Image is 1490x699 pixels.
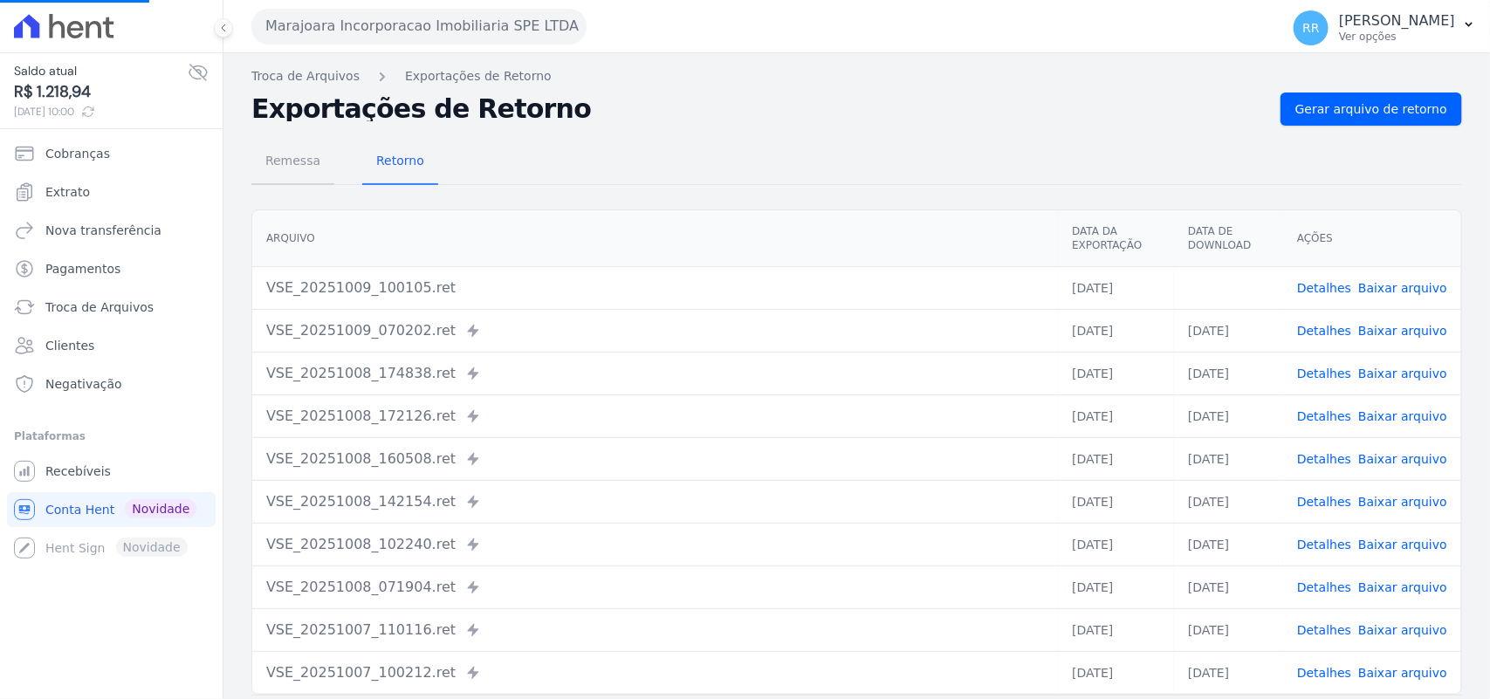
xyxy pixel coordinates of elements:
td: [DATE] [1174,480,1283,523]
span: Negativação [45,375,122,393]
span: Conta Hent [45,501,114,518]
div: VSE_20251009_100105.ret [266,278,1044,298]
a: Cobranças [7,136,216,171]
a: Nova transferência [7,213,216,248]
span: [DATE] 10:00 [14,104,188,120]
div: Plataformas [14,426,209,447]
td: [DATE] [1058,266,1174,309]
a: Negativação [7,367,216,401]
a: Detalhes [1297,580,1351,594]
button: Marajoara Incorporacao Imobiliaria SPE LTDA [251,9,587,44]
a: Extrato [7,175,216,209]
a: Conta Hent Novidade [7,492,216,527]
a: Baixar arquivo [1358,666,1447,680]
a: Detalhes [1297,409,1351,423]
td: [DATE] [1058,608,1174,651]
td: [DATE] [1174,309,1283,352]
td: [DATE] [1058,651,1174,694]
div: VSE_20251008_174838.ret [266,363,1044,384]
a: Detalhes [1297,452,1351,466]
span: Troca de Arquivos [45,298,154,316]
nav: Sidebar [14,136,209,565]
td: [DATE] [1174,565,1283,608]
a: Troca de Arquivos [7,290,216,325]
td: [DATE] [1058,565,1174,608]
p: [PERSON_NAME] [1339,12,1455,30]
span: Clientes [45,337,94,354]
a: Detalhes [1297,367,1351,380]
div: VSE_20251008_172126.ret [266,406,1044,427]
a: Exportações de Retorno [405,67,552,86]
th: Data de Download [1174,210,1283,267]
span: Gerar arquivo de retorno [1295,100,1447,118]
a: Baixar arquivo [1358,281,1447,295]
a: Clientes [7,328,216,363]
span: Recebíveis [45,463,111,480]
td: [DATE] [1174,437,1283,480]
td: [DATE] [1058,437,1174,480]
a: Baixar arquivo [1358,580,1447,594]
td: [DATE] [1058,394,1174,437]
span: R$ 1.218,94 [14,80,188,104]
h2: Exportações de Retorno [251,97,1267,121]
a: Baixar arquivo [1358,367,1447,380]
a: Baixar arquivo [1358,623,1447,637]
div: VSE_20251007_110116.ret [266,620,1044,641]
a: Retorno [362,140,438,185]
td: [DATE] [1174,651,1283,694]
a: Troca de Arquivos [251,67,360,86]
a: Baixar arquivo [1358,324,1447,338]
a: Detalhes [1297,495,1351,509]
a: Recebíveis [7,454,216,489]
a: Detalhes [1297,666,1351,680]
td: [DATE] [1174,394,1283,437]
span: Pagamentos [45,260,120,278]
a: Detalhes [1297,324,1351,338]
div: VSE_20251008_102240.ret [266,534,1044,555]
a: Remessa [251,140,334,185]
td: [DATE] [1058,480,1174,523]
div: VSE_20251009_070202.ret [266,320,1044,341]
div: VSE_20251008_071904.ret [266,577,1044,598]
th: Arquivo [252,210,1058,267]
a: Baixar arquivo [1358,452,1447,466]
td: [DATE] [1058,352,1174,394]
span: Remessa [255,143,331,178]
p: Ver opções [1339,30,1455,44]
div: VSE_20251008_142154.ret [266,491,1044,512]
td: [DATE] [1058,309,1174,352]
span: Nova transferência [45,222,161,239]
a: Detalhes [1297,623,1351,637]
a: Detalhes [1297,538,1351,552]
span: RR [1302,22,1319,34]
td: [DATE] [1174,352,1283,394]
td: [DATE] [1058,523,1174,565]
th: Data da Exportação [1058,210,1174,267]
div: VSE_20251008_160508.ret [266,449,1044,469]
a: Baixar arquivo [1358,409,1447,423]
span: Retorno [366,143,435,178]
td: [DATE] [1174,523,1283,565]
span: Extrato [45,183,90,201]
a: Baixar arquivo [1358,538,1447,552]
a: Baixar arquivo [1358,495,1447,509]
span: Novidade [125,499,196,518]
span: Cobranças [45,145,110,162]
button: RR [PERSON_NAME] Ver opções [1280,3,1490,52]
th: Ações [1283,210,1461,267]
nav: Breadcrumb [251,67,1462,86]
div: VSE_20251007_100212.ret [266,662,1044,683]
a: Pagamentos [7,251,216,286]
span: Saldo atual [14,62,188,80]
a: Detalhes [1297,281,1351,295]
a: Gerar arquivo de retorno [1281,93,1462,126]
td: [DATE] [1174,608,1283,651]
